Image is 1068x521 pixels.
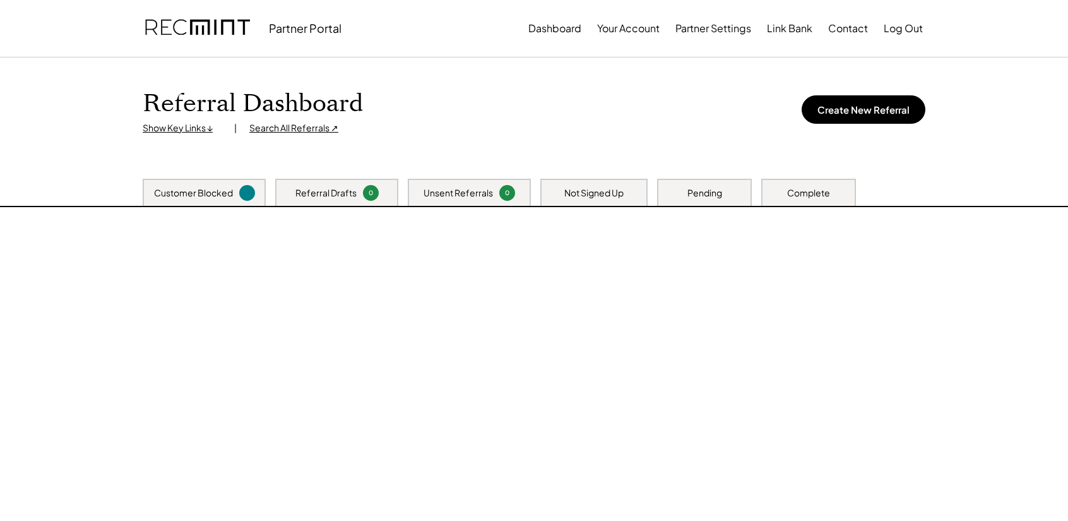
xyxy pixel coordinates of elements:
[564,187,624,200] div: Not Signed Up
[145,7,250,50] img: recmint-logotype%403x.png
[154,187,233,200] div: Customer Blocked
[234,122,237,135] div: |
[828,16,868,41] button: Contact
[884,16,923,41] button: Log Out
[295,187,357,200] div: Referral Drafts
[687,187,722,200] div: Pending
[501,188,513,198] div: 0
[143,89,363,119] h1: Referral Dashboard
[269,21,341,35] div: Partner Portal
[365,188,377,198] div: 0
[424,187,493,200] div: Unsent Referrals
[767,16,812,41] button: Link Bank
[528,16,581,41] button: Dashboard
[249,122,338,135] div: Search All Referrals ↗
[143,122,222,135] div: Show Key Links ↓
[597,16,660,41] button: Your Account
[802,95,925,124] button: Create New Referral
[675,16,751,41] button: Partner Settings
[787,187,830,200] div: Complete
